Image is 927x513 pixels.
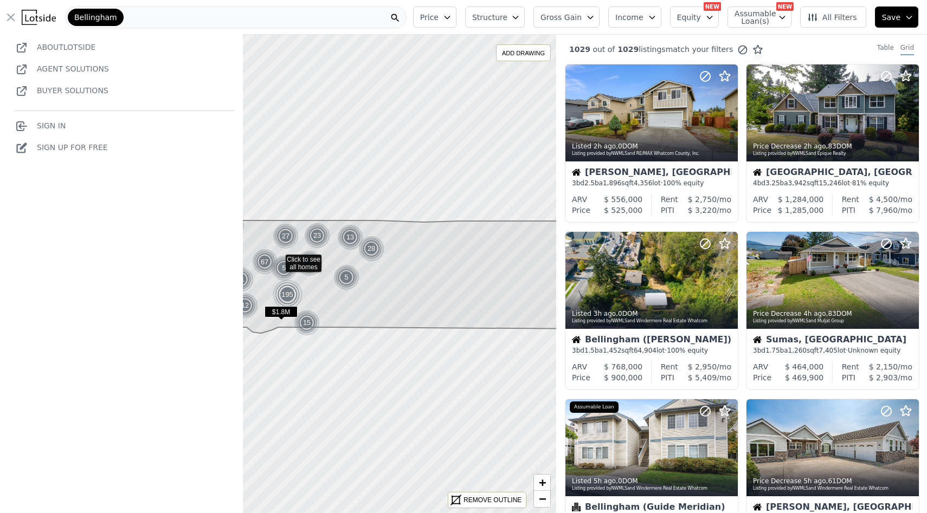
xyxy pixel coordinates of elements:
[746,64,918,223] a: Price Decrease 2h ago,83DOMListing provided byNWMLSand Epique RealtyHouse[GEOGRAPHIC_DATA], [GEOG...
[753,142,913,151] div: Price Decrease , 83 DOM
[15,86,108,95] a: Buyer Solutions
[728,7,791,28] button: Assumable Loan(s)
[572,346,731,355] div: 3 bd 1.5 ba sqft lot · 100% equity
[572,477,732,485] div: Listed , 0 DOM
[753,194,768,205] div: ARV
[688,362,717,371] span: $ 2,950
[273,223,299,249] div: 27
[572,361,587,372] div: ARV
[803,142,826,150] time: 2025-09-30 19:29
[216,225,244,253] div: 61
[472,12,507,23] span: Structure
[753,335,912,346] div: Sumas, [GEOGRAPHIC_DATA]
[753,372,771,383] div: Price
[218,212,244,238] div: 24
[688,206,717,215] span: $ 3,220
[819,179,842,187] span: 15,246
[753,361,768,372] div: ARV
[337,224,363,250] div: 13
[297,250,323,276] div: 7
[594,310,616,317] time: 2025-09-30 18:32
[265,306,298,322] div: $1.8M
[333,264,360,290] img: g1.png
[855,372,912,383] div: /mo
[859,361,912,372] div: /mo
[272,279,303,310] div: 195
[677,12,701,23] span: Equity
[271,255,298,281] img: g1.png
[565,64,737,223] a: Listed 2h ago,0DOMListing provided byNWMLSand RE/MAX Whatcom County, Inc.House[PERSON_NAME], [GEO...
[803,310,826,317] time: 2025-09-30 17:40
[570,401,619,413] div: Assumable Loan
[572,372,590,383] div: Price
[297,250,323,276] img: g1.png
[753,318,913,324] div: Listing provided by NWMLS and Muljat Group
[569,45,590,54] span: 1029
[572,168,581,177] img: House
[753,309,913,318] div: Price Decrease , 83 DOM
[753,205,771,216] div: Price
[228,267,254,293] div: 11
[539,476,546,489] span: +
[37,64,109,73] a: Agent Solutions
[666,44,733,55] span: match your filters
[615,45,639,54] span: 1029
[842,372,855,383] div: PITI
[785,362,823,371] span: $ 464,000
[900,43,914,55] div: Grid
[661,372,674,383] div: PITI
[778,195,824,204] span: $ 1,284,000
[534,475,550,491] a: Zoom in
[608,7,661,28] button: Income
[294,310,320,336] img: g1.png
[842,194,859,205] div: Rent
[869,206,898,215] span: $ 7,960
[604,362,642,371] span: $ 768,000
[37,43,95,51] a: AboutLotside
[572,151,732,157] div: Listing provided by NWMLS and RE/MAX Whatcom County, Inc.
[251,248,279,276] img: g2.png
[556,44,763,55] div: out of listings
[785,373,823,382] span: $ 469,900
[465,7,525,28] button: Structure
[572,309,732,318] div: Listed , 0 DOM
[604,195,642,204] span: $ 556,000
[565,231,737,390] a: Listed 3h ago,0DOMListing provided byNWMLSand Windermere Real Estate WhatcomHouseBellingham ([PER...
[232,293,258,319] div: 12
[333,264,359,290] div: 5
[753,151,913,157] div: Listing provided by NWMLS and Epique Realty
[678,194,731,205] div: /mo
[855,205,912,216] div: /mo
[603,179,621,187] span: 1,896
[304,223,331,249] img: g1.png
[420,12,439,23] span: Price
[746,231,918,390] a: Price Decrease 4h ago,83DOMListing provided byNWMLSand Muljat GroupHouseSumas, [GEOGRAPHIC_DATA]3...
[753,346,912,355] div: 3 bd 1.75 ba sqft lot · Unknown equity
[735,10,769,25] span: Assumable Loan(s)
[604,373,642,382] span: $ 900,000
[776,2,794,11] div: NEW
[271,255,297,281] div: 5
[661,205,674,216] div: PITI
[634,347,656,354] span: 64,904
[678,361,731,372] div: /mo
[634,179,652,187] span: 4,356
[572,179,731,187] div: 3 bd 2.5 ba sqft lot · 100% equity
[594,142,616,150] time: 2025-09-30 19:53
[533,7,600,28] button: Gross Gain
[74,12,117,23] span: Bellingham
[661,194,678,205] div: Rent
[704,2,721,11] div: NEW
[670,7,719,28] button: Equity
[572,194,587,205] div: ARV
[753,477,913,485] div: Price Decrease , 61 DOM
[753,179,912,187] div: 4 bd 3.25 ba sqft lot · 81% equity
[604,206,642,215] span: $ 525,000
[572,318,732,324] div: Listing provided by NWMLS and Windermere Real Estate Whatcom
[869,195,898,204] span: $ 4,500
[800,7,866,28] button: All Filters
[15,139,108,156] a: Sign Up for free
[594,477,616,485] time: 2025-09-30 16:48
[497,45,550,61] div: ADD DRAWING
[272,279,304,310] img: g4.png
